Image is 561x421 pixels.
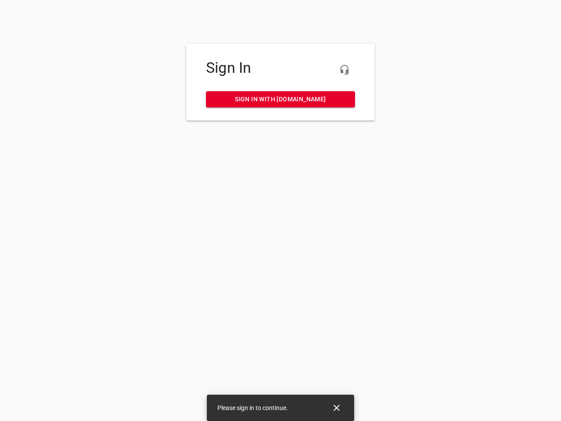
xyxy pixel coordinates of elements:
[206,91,355,107] a: Sign in with [DOMAIN_NAME]
[206,59,355,77] h4: Sign In
[213,94,348,105] span: Sign in with [DOMAIN_NAME]
[334,59,355,80] button: Live Chat
[217,404,288,411] span: Please sign in to continue.
[326,397,347,418] button: Close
